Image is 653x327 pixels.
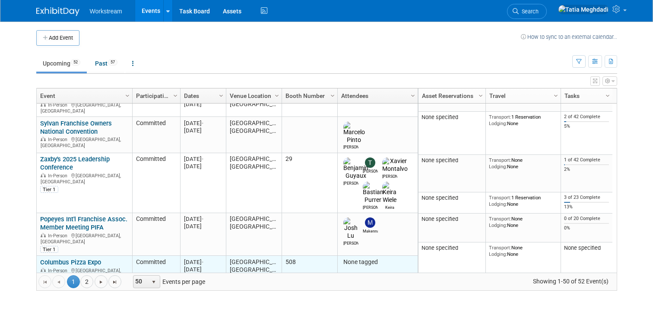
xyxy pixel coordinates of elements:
[489,114,557,126] div: 1 Reservation None
[48,173,70,179] span: In-Person
[476,88,485,101] a: Column Settings
[558,5,609,14] img: Tatia Meghdadi
[184,127,222,134] div: [DATE]
[133,276,148,288] span: 50
[551,88,561,101] a: Column Settings
[285,88,332,103] a: Booth Number
[41,173,46,177] img: In-Person Event
[408,88,418,101] a: Column Settings
[343,157,368,180] img: Benjamin Guyaux
[132,153,180,213] td: Committed
[552,92,559,99] span: Column Settings
[282,256,337,282] td: 508
[41,268,46,272] img: In-Person Event
[382,157,408,173] img: Xavier Montalvo
[564,157,609,163] div: 1 of 42 Complete
[38,275,51,288] a: Go to the first page
[202,216,203,222] span: -
[226,91,282,117] td: [GEOGRAPHIC_DATA], [GEOGRAPHIC_DATA]
[132,256,180,282] td: Committed
[40,101,128,114] div: [GEOGRAPHIC_DATA], [GEOGRAPHIC_DATA]
[36,30,79,46] button: Add Event
[40,119,112,135] a: Sylvan Franchise Owners National Convention
[150,279,157,286] span: select
[489,157,511,163] span: Transport:
[604,92,611,99] span: Column Settings
[98,279,105,286] span: Go to the next page
[341,258,414,266] div: None tagged
[48,233,70,239] span: In-Person
[365,217,375,228] img: Makenna Clark
[489,245,511,251] span: Transport:
[230,88,276,103] a: Venue Location
[343,144,358,150] div: Marcelo Pinto
[564,114,609,120] div: 2 of 42 Complete
[41,102,46,107] img: In-Person Event
[36,7,79,16] img: ExhibitDay
[40,186,58,193] div: Tier 1
[564,88,607,103] a: Tasks
[422,245,458,251] span: None specified
[202,120,203,126] span: -
[216,88,226,101] a: Column Settings
[564,204,609,210] div: 13%
[422,216,458,222] span: None specified
[363,182,384,204] img: Bastian Purrer
[507,4,547,19] a: Search
[95,275,108,288] a: Go to the next page
[40,155,110,171] a: Zaxby's 2025 Leadership Conference
[218,92,225,99] span: Column Settings
[343,122,365,144] img: Marcelo Pinto
[489,114,511,120] span: Transport:
[36,55,87,72] a: Upcoming52
[564,167,609,173] div: 2%
[489,88,555,103] a: Travel
[525,275,616,287] span: Showing 1-50 of 52 Event(s)
[124,92,131,99] span: Column Settings
[41,137,46,141] img: In-Person Event
[55,279,62,286] span: Go to the previous page
[489,195,511,201] span: Transport:
[132,91,180,117] td: Considering
[226,153,282,213] td: [GEOGRAPHIC_DATA], [GEOGRAPHIC_DATA]
[184,88,220,103] a: Dates
[477,92,484,99] span: Column Settings
[365,157,375,168] img: Tanner Michaelis
[40,215,127,231] a: Popeyes Int'l Franchise Assoc. Member Meeting PIFA
[52,275,65,288] a: Go to the previous page
[489,245,557,257] div: None None
[48,102,70,108] span: In-Person
[40,267,128,280] div: [GEOGRAPHIC_DATA], [GEOGRAPHIC_DATA]
[564,195,609,201] div: 3 of 23 Complete
[343,180,358,186] div: Benjamin Guyaux
[422,157,458,163] span: None specified
[40,246,58,253] div: Tier 1
[122,275,214,288] span: Events per page
[343,240,358,246] div: Josh Lu
[343,217,358,240] img: Josh Lu
[184,101,222,108] div: [DATE]
[409,92,416,99] span: Column Settings
[489,201,507,207] span: Lodging:
[382,182,397,204] img: Keira Wiele
[123,88,132,101] a: Column Settings
[363,204,378,211] div: Bastian Purrer
[564,225,609,231] div: 0%
[184,223,222,230] div: [DATE]
[226,256,282,282] td: [GEOGRAPHIC_DATA], [GEOGRAPHIC_DATA]
[282,153,337,213] td: 29
[40,258,101,266] a: Columbus Pizza Expo
[489,195,557,207] div: 1 Reservation None
[564,123,609,129] div: 5%
[202,259,203,265] span: -
[564,216,609,222] div: 0 of 20 Complete
[226,117,282,153] td: [GEOGRAPHIC_DATA], [GEOGRAPHIC_DATA]
[489,120,507,126] span: Lodging:
[184,155,222,163] div: [DATE]
[564,245,609,252] div: None specified
[171,88,180,101] a: Column Settings
[489,163,507,170] span: Lodging:
[603,88,612,101] a: Column Settings
[272,88,282,101] a: Column Settings
[341,88,412,103] a: Attendees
